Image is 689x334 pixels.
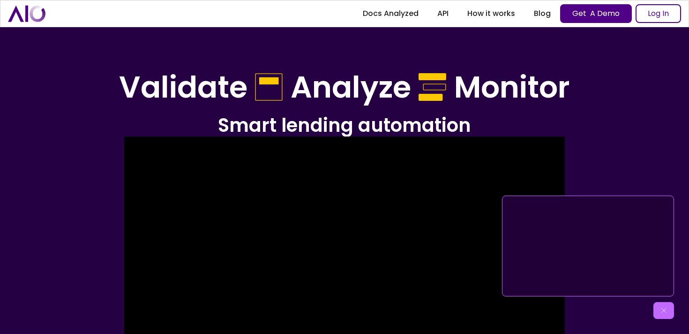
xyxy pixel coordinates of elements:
a: Get A Demo [560,4,632,23]
iframe: AIO - powering financial decision making [506,200,670,292]
a: API [428,5,458,22]
a: home [8,5,45,22]
a: Docs Analyzed [353,5,428,22]
h2: Smart lending automation [77,113,612,137]
h1: Analyze [291,69,411,106]
a: Log In [636,4,681,23]
h1: Validate [119,69,247,106]
a: How it works [458,5,524,22]
h1: Monitor [454,69,570,106]
a: Blog [524,5,560,22]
